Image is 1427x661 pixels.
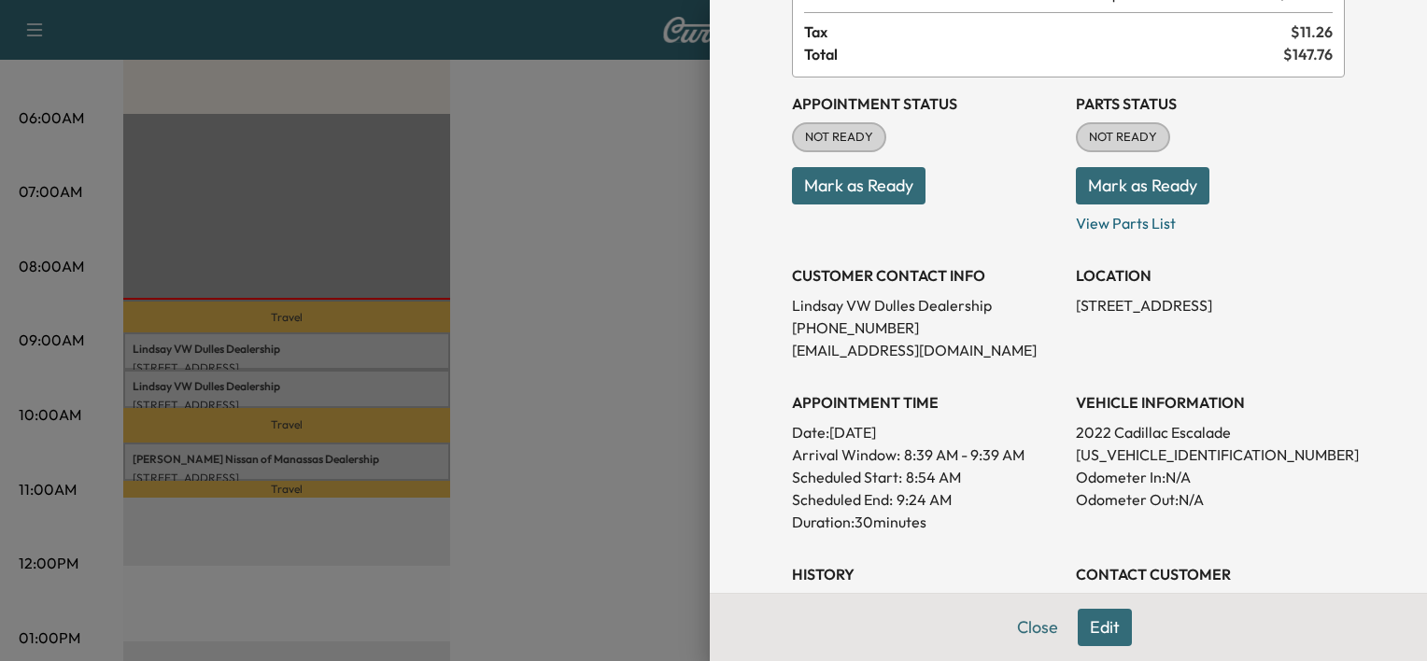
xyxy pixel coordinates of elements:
p: 9:24 AM [897,488,952,511]
span: NOT READY [794,128,884,147]
p: View Parts List [1076,204,1345,234]
p: Odometer In: N/A [1076,466,1345,488]
h3: APPOINTMENT TIME [792,391,1061,414]
h3: CUSTOMER CONTACT INFO [792,264,1061,287]
p: Duration: 30 minutes [792,511,1061,533]
p: [STREET_ADDRESS] [1076,294,1345,316]
button: Mark as Ready [792,167,925,204]
button: Edit [1078,609,1132,646]
h3: History [792,563,1061,585]
p: Scheduled Start: [792,466,902,488]
h3: CONTACT CUSTOMER [1076,563,1345,585]
p: 8:54 AM [906,466,961,488]
h3: LOCATION [1076,264,1345,287]
span: Tax [804,21,1291,43]
button: Close [1005,609,1070,646]
span: Total [804,43,1283,65]
h3: VEHICLE INFORMATION [1076,391,1345,414]
p: Date: [DATE] [792,421,1061,443]
button: Mark as Ready [1076,167,1209,204]
p: [US_VEHICLE_IDENTIFICATION_NUMBER] [1076,443,1345,466]
h3: Appointment Status [792,92,1061,115]
span: $ 11.26 [1291,21,1333,43]
span: $ 147.76 [1283,43,1333,65]
p: [PHONE_NUMBER] [792,316,1061,339]
p: Scheduled End: [792,488,893,511]
p: [EMAIL_ADDRESS][DOMAIN_NAME] [792,339,1061,361]
h3: Parts Status [1076,92,1345,115]
p: 2022 Cadillac Escalade [1076,421,1345,443]
span: NOT READY [1078,128,1168,147]
p: Arrival Window: [792,443,1061,466]
span: 8:39 AM - 9:39 AM [904,443,1024,466]
p: Lindsay VW Dulles Dealership [792,294,1061,316]
p: Odometer Out: N/A [1076,488,1345,511]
